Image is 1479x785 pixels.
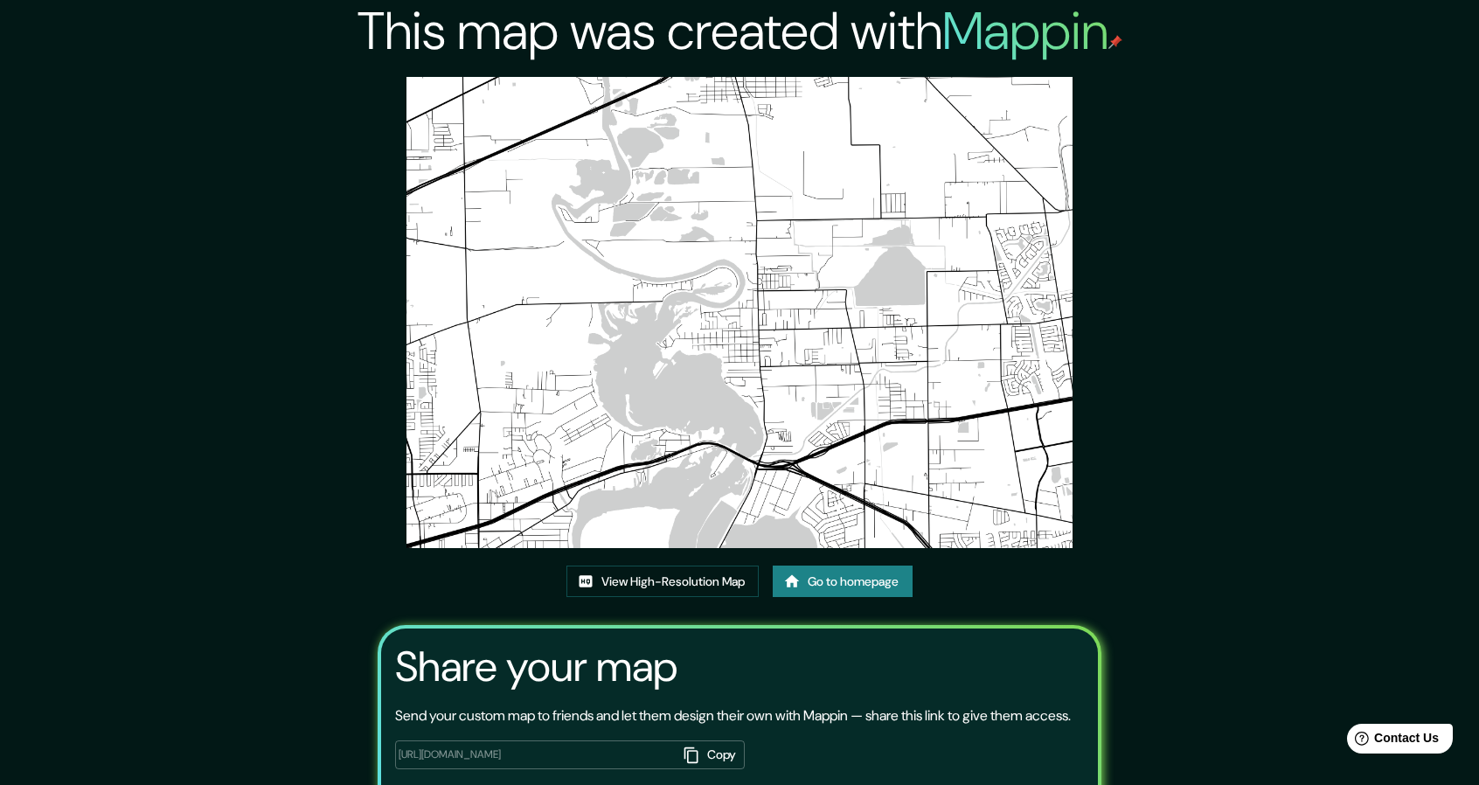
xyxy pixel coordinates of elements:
[395,643,677,691] h3: Share your map
[773,566,913,598] a: Go to homepage
[677,740,745,769] button: Copy
[1323,717,1460,766] iframe: Help widget launcher
[406,77,1073,548] img: created-map
[1108,35,1122,49] img: mappin-pin
[566,566,759,598] a: View High-Resolution Map
[395,705,1071,726] p: Send your custom map to friends and let them design their own with Mappin — share this link to gi...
